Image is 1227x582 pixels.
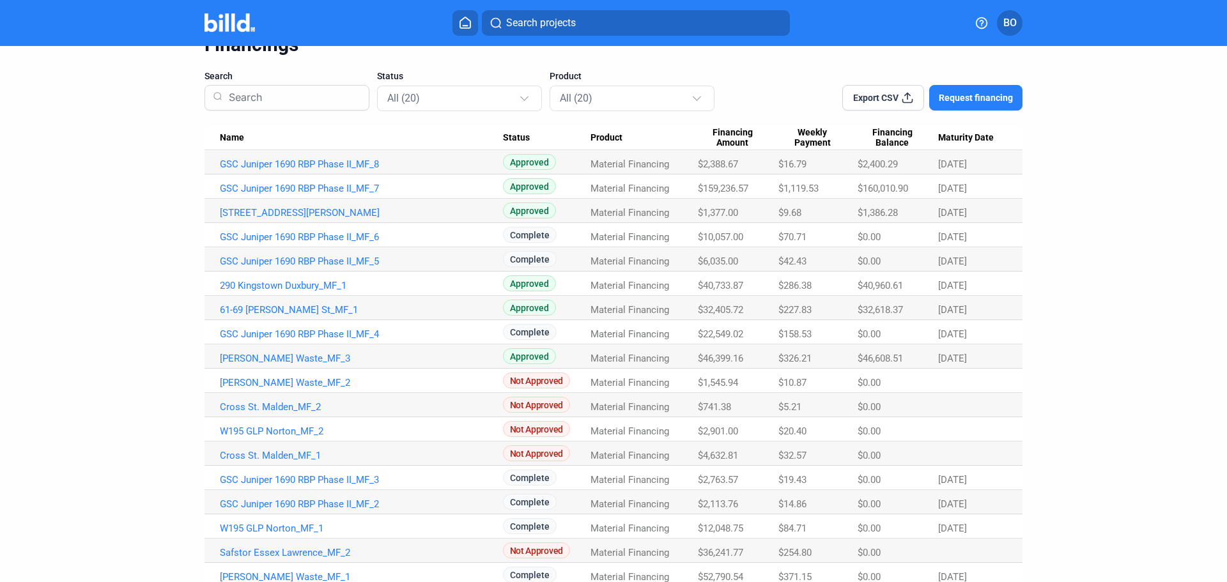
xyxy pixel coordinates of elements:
[853,91,899,104] span: Export CSV
[220,498,503,510] a: GSC Juniper 1690 RBP Phase II_MF_2
[858,328,881,340] span: $0.00
[503,132,590,144] div: Status
[938,183,967,194] span: [DATE]
[503,324,557,340] span: Complete
[698,425,738,437] span: $2,901.00
[590,474,669,486] span: Material Financing
[778,127,846,149] span: Weekly Payment
[698,127,767,149] span: Financing Amount
[858,207,898,218] span: $1,386.28
[590,498,669,510] span: Material Financing
[778,158,806,170] span: $16.79
[560,92,592,104] mat-select-trigger: All (20)
[939,91,1013,104] span: Request financing
[503,372,570,388] span: Not Approved
[220,547,503,558] a: Safstor Essex Lawrence_MF_2
[224,81,361,114] input: Search
[482,10,790,36] button: Search projects
[938,158,967,170] span: [DATE]
[938,231,967,243] span: [DATE]
[858,280,903,291] span: $40,960.61
[590,425,669,437] span: Material Financing
[220,474,503,486] a: GSC Juniper 1690 RBP Phase II_MF_3
[698,127,778,149] div: Financing Amount
[377,70,403,82] span: Status
[1003,15,1017,31] span: BO
[698,256,738,267] span: $6,035.00
[503,542,570,558] span: Not Approved
[858,256,881,267] span: $0.00
[590,547,669,558] span: Material Financing
[858,127,927,149] span: Financing Balance
[778,547,812,558] span: $254.80
[778,450,806,461] span: $32.57
[858,231,881,243] span: $0.00
[220,450,503,461] a: Cross St. Malden_MF_1
[590,132,698,144] div: Product
[858,353,903,364] span: $46,608.51
[590,353,669,364] span: Material Financing
[220,377,503,388] a: [PERSON_NAME] Waste_MF_2
[778,280,812,291] span: $286.38
[590,207,669,218] span: Material Financing
[503,178,556,194] span: Approved
[842,85,924,111] button: Export CSV
[220,523,503,534] a: W195 GLP Norton_MF_1
[387,92,420,104] mat-select-trigger: All (20)
[778,304,812,316] span: $227.83
[698,231,743,243] span: $10,057.00
[698,158,738,170] span: $2,388.67
[590,401,669,413] span: Material Financing
[220,353,503,364] a: [PERSON_NAME] Waste_MF_3
[698,474,738,486] span: $2,763.57
[938,280,967,291] span: [DATE]
[938,132,994,144] span: Maturity Date
[590,280,669,291] span: Material Financing
[698,547,743,558] span: $36,241.77
[220,132,503,144] div: Name
[506,15,576,31] span: Search projects
[220,132,244,144] span: Name
[778,425,806,437] span: $20.40
[503,227,557,243] span: Complete
[590,256,669,267] span: Material Financing
[220,183,503,194] a: GSC Juniper 1690 RBP Phase II_MF_7
[858,183,908,194] span: $160,010.90
[503,132,530,144] span: Status
[858,377,881,388] span: $0.00
[220,158,503,170] a: GSC Juniper 1690 RBP Phase II_MF_8
[698,328,743,340] span: $22,549.02
[698,353,743,364] span: $46,399.16
[858,127,938,149] div: Financing Balance
[220,328,503,340] a: GSC Juniper 1690 RBP Phase II_MF_4
[590,304,669,316] span: Material Financing
[590,132,622,144] span: Product
[778,353,812,364] span: $326.21
[858,450,881,461] span: $0.00
[503,300,556,316] span: Approved
[698,401,731,413] span: $741.38
[698,523,743,534] span: $12,048.75
[220,280,503,291] a: 290 Kingstown Duxbury_MF_1
[778,183,819,194] span: $1,119.53
[938,256,967,267] span: [DATE]
[938,498,967,510] span: [DATE]
[938,132,1007,144] div: Maturity Date
[503,251,557,267] span: Complete
[698,280,743,291] span: $40,733.87
[503,518,557,534] span: Complete
[503,494,557,510] span: Complete
[938,207,967,218] span: [DATE]
[698,304,743,316] span: $32,405.72
[929,85,1022,111] button: Request financing
[590,450,669,461] span: Material Financing
[220,425,503,437] a: W195 GLP Norton_MF_2
[503,203,556,218] span: Approved
[938,523,967,534] span: [DATE]
[778,523,806,534] span: $84.71
[503,275,556,291] span: Approved
[778,474,806,486] span: $19.43
[778,328,812,340] span: $158.53
[858,523,881,534] span: $0.00
[590,377,669,388] span: Material Financing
